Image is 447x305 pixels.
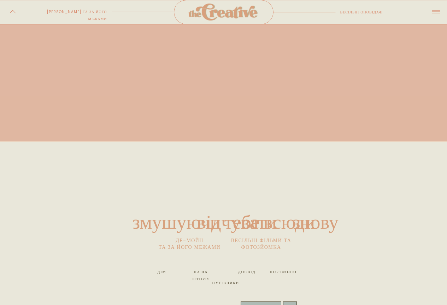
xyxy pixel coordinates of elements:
[47,9,107,22] font: [PERSON_NAME] та за його межами
[340,10,383,15] font: весільні оповідачі
[231,237,292,251] font: весільні фільми та фотозйомка
[157,269,166,275] font: дім
[212,280,235,287] a: путівники
[188,269,214,276] a: наша історія
[270,269,297,276] a: портфоліо
[212,280,240,286] font: путівники
[229,269,256,276] a: досвід
[197,207,277,234] font: відчувати
[132,207,315,234] font: змушуючи тебе всюди
[192,269,210,282] font: наша історія
[151,269,173,276] a: дім
[176,237,204,244] font: Де-Мойн
[270,269,297,275] font: портфоліо
[159,244,220,251] font: та за його межами
[238,269,256,275] font: досвід
[293,207,339,234] font: знову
